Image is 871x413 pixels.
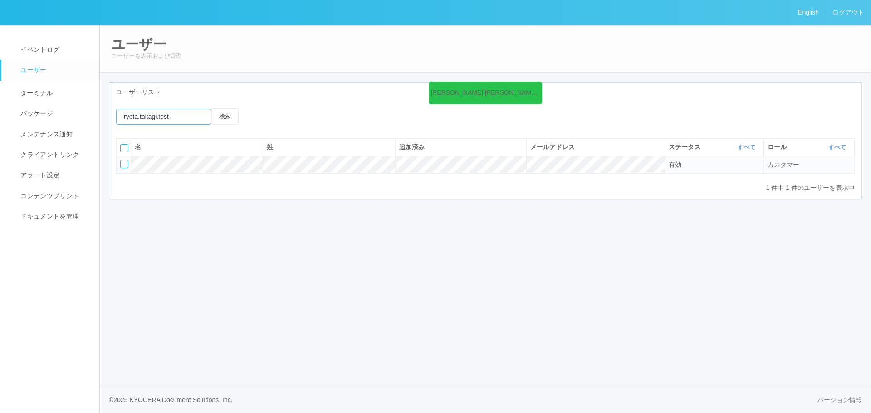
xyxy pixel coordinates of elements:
a: すべて [738,144,758,151]
span: コンテンツプリント [18,192,79,199]
div: カスタマー [768,160,851,170]
span: © 2025 KYOCERA Document Solutions, Inc. [109,396,233,403]
button: すべて [735,143,760,152]
span: 姓 [267,143,273,151]
span: パッケージ [18,110,53,117]
button: すべて [826,143,851,152]
span: ターミナル [18,89,53,97]
a: イベントログ [1,39,108,60]
span: アラート設定 [18,171,59,179]
span: 名 [135,143,141,151]
div: ユーザーリスト [109,83,861,102]
div: 有効 [669,160,760,170]
div: メールアドレス [530,142,661,152]
h2: ユーザー [111,37,860,52]
a: ユーザー [1,60,108,80]
span: パスワードをリセット [273,108,288,124]
a: クライアントリンク [1,145,108,165]
p: 1 件中 1 件のユーザーを表示中 [766,183,855,193]
a: バージョン情報 [817,395,862,405]
span: 追加済み [399,143,425,151]
a: コンテンツプリント [1,186,108,206]
a: すべて [828,144,848,151]
a: アラート設定 [1,165,108,185]
button: 検索 [211,108,239,125]
a: パッケージ [1,103,108,124]
span: ドキュメントを管理 [18,213,79,220]
span: ユーザー [18,66,46,73]
a: ターミナル [1,81,108,103]
span: ステータス [669,142,703,152]
a: ドキュメントを管理 [1,206,108,227]
span: ロール [768,142,789,152]
span: クライアントリンク [18,151,79,158]
span: メンテナンス通知 [18,131,73,138]
span: イベントログ [18,46,59,53]
a: メンテナンス通知 [1,124,108,145]
div: [PERSON_NAME].[PERSON_NAME].test の検索結果 (1 件) [431,88,540,97]
p: ユーザーを表示および管理 [111,52,860,61]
